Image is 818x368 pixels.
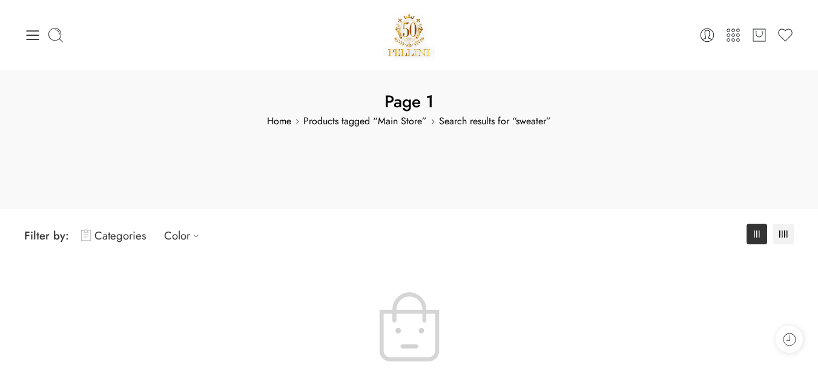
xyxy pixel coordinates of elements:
img: Pellini [383,9,435,61]
span: Filter by: [24,227,69,244]
span: Search results for “sweater” [24,113,794,129]
h1: Page 1 [24,90,794,113]
a: Color [164,221,205,250]
a: Categories [81,221,146,250]
a: Wishlist [777,27,794,44]
a: Login / Register [699,27,716,44]
img: Not Found Products [379,292,440,362]
a: Home [267,113,291,129]
a: Cart [751,27,768,44]
a: Pellini - [383,9,435,61]
a: Products tagged “Main Store” [303,113,427,129]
